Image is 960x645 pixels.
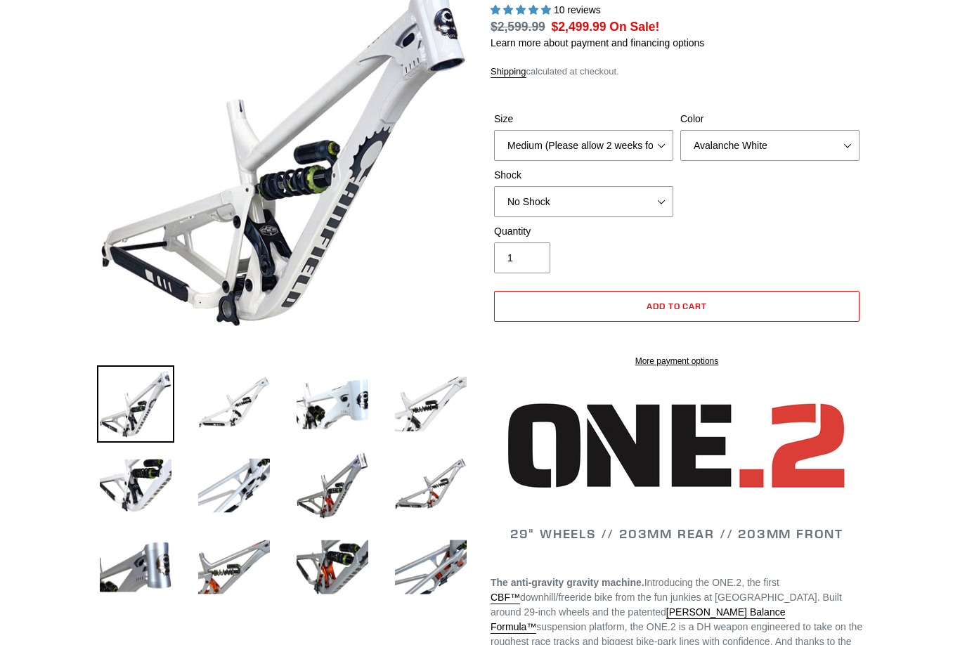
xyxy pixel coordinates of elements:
img: Load image into Gallery viewer, ONE.2 DH - Frameset [392,365,469,443]
img: Load image into Gallery viewer, ONE.2 DH - Frameset [294,528,371,606]
span: Add to cart [647,301,708,311]
strong: The anti-gravity gravity machine. [491,577,644,588]
s: $2,599.99 [491,20,545,34]
img: Load image into Gallery viewer, ONE.2 DH - Frameset [294,365,371,443]
img: Load image into Gallery viewer, ONE.2 DH - Frameset [392,528,469,606]
img: Load image into Gallery viewer, ONE.2 DH - Frameset [97,365,174,443]
img: Load image into Gallery viewer, ONE.2 DH - Frameset [195,528,273,606]
img: Load image into Gallery viewer, ONE.2 DH - Frameset [97,447,174,524]
span: 10 reviews [554,4,601,15]
img: Load image into Gallery viewer, ONE.2 DH - Frameset [195,365,273,443]
span: $2,499.99 [552,20,607,34]
a: Shipping [491,66,526,78]
label: Shock [494,168,673,183]
label: Size [494,112,673,126]
div: calculated at checkout. [491,65,863,79]
span: 29" WHEELS // 203MM REAR // 203MM FRONT [510,526,843,542]
img: Load image into Gallery viewer, ONE.2 DH - Frameset [97,528,174,606]
a: More payment options [494,355,860,367]
button: Add to cart [494,291,860,322]
span: 5.00 stars [491,4,554,15]
span: On Sale! [609,18,659,36]
a: CBF™ [491,592,520,604]
label: Quantity [494,224,673,239]
img: Load image into Gallery viewer, ONE.2 DH - Frameset [195,447,273,524]
a: Learn more about payment and financing options [491,37,704,48]
label: Color [680,112,860,126]
img: Load image into Gallery viewer, ONE.2 DH - Frameset [294,447,371,524]
img: Load image into Gallery viewer, ONE.2 DH - Frameset [392,447,469,524]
